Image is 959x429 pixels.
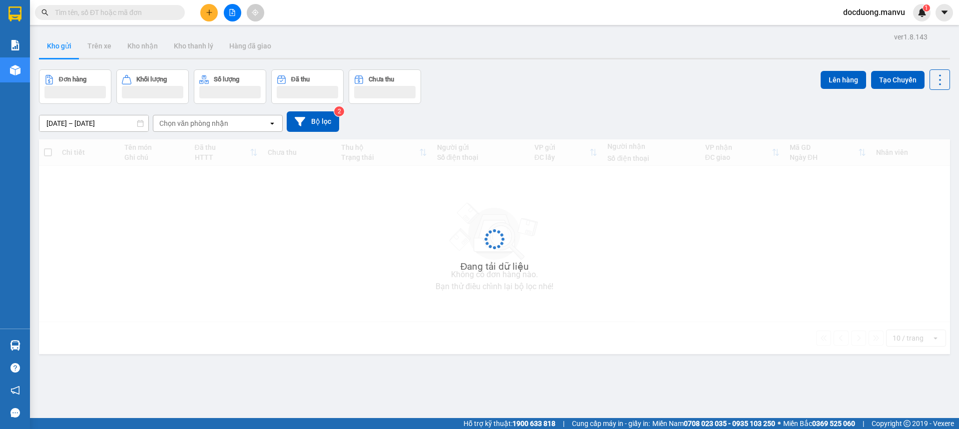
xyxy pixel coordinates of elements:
div: Khối lượng [136,76,167,83]
sup: 2 [334,106,344,116]
div: Chọn văn phòng nhận [159,118,228,128]
strong: 1900 633 818 [512,420,555,428]
div: Chưa thu [369,76,394,83]
div: Đã thu [291,76,310,83]
span: Cung cấp máy in - giấy in: [572,418,650,429]
span: 1 [925,4,928,11]
button: Đã thu [271,69,344,104]
img: logo-vxr [8,6,21,21]
img: solution-icon [10,40,20,50]
button: Số lượng [194,69,266,104]
span: | [863,418,864,429]
span: copyright [904,420,911,427]
button: Chưa thu [349,69,421,104]
strong: 0708 023 035 - 0935 103 250 [684,420,775,428]
span: question-circle [10,363,20,373]
span: aim [252,9,259,16]
button: aim [247,4,264,21]
span: plus [206,9,213,16]
button: Bộ lọc [287,111,339,132]
span: Hỗ trợ kỹ thuật: [464,418,555,429]
img: warehouse-icon [10,340,20,351]
span: file-add [229,9,236,16]
button: caret-down [936,4,953,21]
input: Select a date range. [39,115,148,131]
div: ver 1.8.143 [894,31,928,42]
button: Kho gửi [39,34,79,58]
div: Đang tải dữ liệu [461,259,529,274]
input: Tìm tên, số ĐT hoặc mã đơn [55,7,173,18]
span: caret-down [940,8,949,17]
span: ⚪️ [778,422,781,426]
span: docduong.manvu [835,6,913,18]
span: Miền Nam [652,418,775,429]
div: Số lượng [214,76,239,83]
span: notification [10,386,20,395]
strong: 0369 525 060 [812,420,855,428]
button: Đơn hàng [39,69,111,104]
button: file-add [224,4,241,21]
sup: 1 [923,4,930,11]
button: Tạo Chuyến [871,71,925,89]
svg: open [268,119,276,127]
span: Miền Bắc [783,418,855,429]
button: plus [200,4,218,21]
img: warehouse-icon [10,65,20,75]
button: Kho thanh lý [166,34,221,58]
span: search [41,9,48,16]
img: icon-new-feature [918,8,927,17]
button: Kho nhận [119,34,166,58]
button: Hàng đã giao [221,34,279,58]
button: Khối lượng [116,69,189,104]
div: Đơn hàng [59,76,86,83]
button: Lên hàng [821,71,866,89]
span: message [10,408,20,418]
button: Trên xe [79,34,119,58]
span: | [563,418,564,429]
